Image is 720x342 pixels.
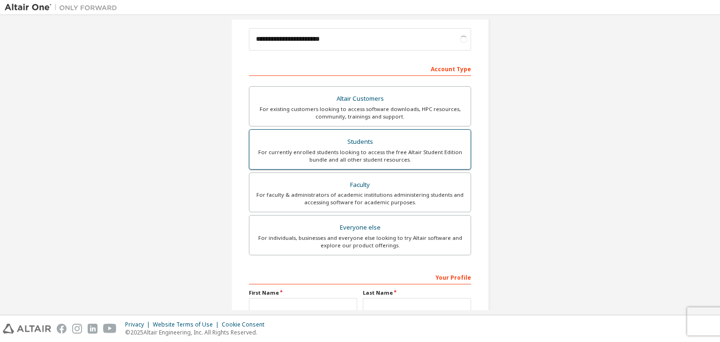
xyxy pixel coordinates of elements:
[125,328,270,336] p: © 2025 Altair Engineering, Inc. All Rights Reserved.
[5,3,122,12] img: Altair One
[103,324,117,334] img: youtube.svg
[363,289,471,297] label: Last Name
[255,178,465,192] div: Faculty
[249,289,357,297] label: First Name
[153,321,222,328] div: Website Terms of Use
[255,92,465,105] div: Altair Customers
[255,135,465,149] div: Students
[255,149,465,164] div: For currently enrolled students looking to access the free Altair Student Edition bundle and all ...
[255,234,465,249] div: For individuals, businesses and everyone else looking to try Altair software and explore our prod...
[3,324,51,334] img: altair_logo.svg
[88,324,97,334] img: linkedin.svg
[57,324,67,334] img: facebook.svg
[222,321,270,328] div: Cookie Consent
[255,221,465,234] div: Everyone else
[249,61,471,76] div: Account Type
[255,105,465,120] div: For existing customers looking to access software downloads, HPC resources, community, trainings ...
[255,191,465,206] div: For faculty & administrators of academic institutions administering students and accessing softwa...
[249,269,471,284] div: Your Profile
[72,324,82,334] img: instagram.svg
[125,321,153,328] div: Privacy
